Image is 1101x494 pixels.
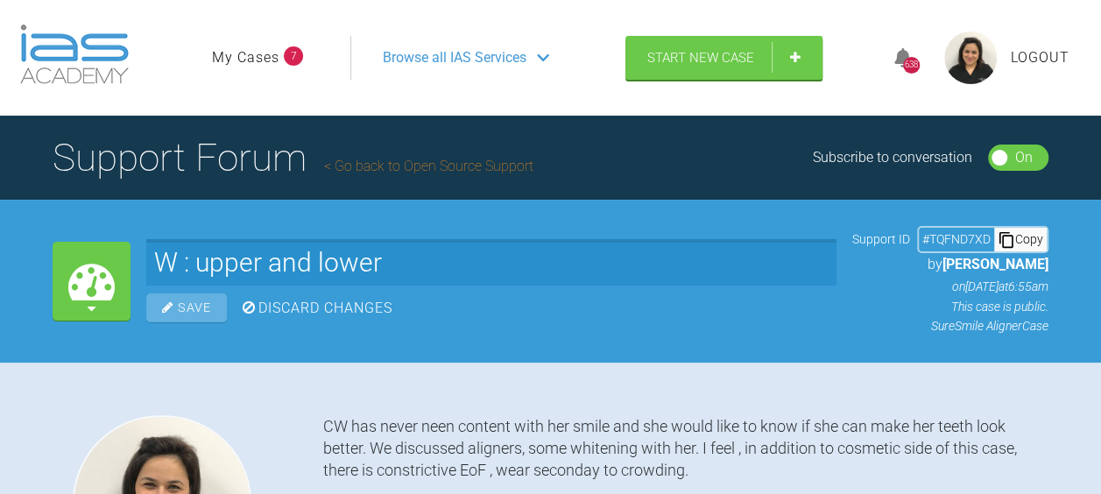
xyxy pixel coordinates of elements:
div: On [1015,146,1033,169]
p: by [852,253,1048,276]
a: My Cases [212,46,279,69]
span: [PERSON_NAME] [942,256,1048,272]
div: 638 [903,57,920,74]
h1: Support Forum [53,127,533,188]
div: Discard Changes [243,297,392,320]
p: on [DATE] at 6:55am [852,277,1048,296]
div: Subscribe to conversation [813,146,972,169]
a: Logout [1011,46,1069,69]
div: Copy [994,228,1047,251]
span: Start New Case [647,50,754,66]
span: 7 [284,46,303,66]
img: logo-light.3e3ef733.png [20,25,129,84]
a: Go back to Open Source Support [324,158,533,174]
div: Save [146,293,227,322]
div: # TQFND7XD [919,229,994,249]
span: Support ID [852,229,910,249]
img: profile.png [944,32,997,84]
span: Browse all IAS Services [383,46,526,69]
a: Start New Case [625,36,822,80]
div: CW has never neen content with her smile and she would like to know if she can make her teeth loo... [323,415,1048,482]
p: This case is public. [852,297,1048,316]
p: SureSmile Aligner Case [852,316,1048,335]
